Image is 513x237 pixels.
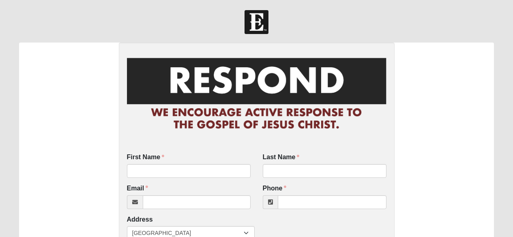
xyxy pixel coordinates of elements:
[127,215,153,224] label: Address
[263,153,300,162] label: Last Name
[127,153,165,162] label: First Name
[127,184,148,193] label: Email
[245,10,268,34] img: Church of Eleven22 Logo
[263,184,287,193] label: Phone
[127,51,386,137] img: RespondCardHeader.png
